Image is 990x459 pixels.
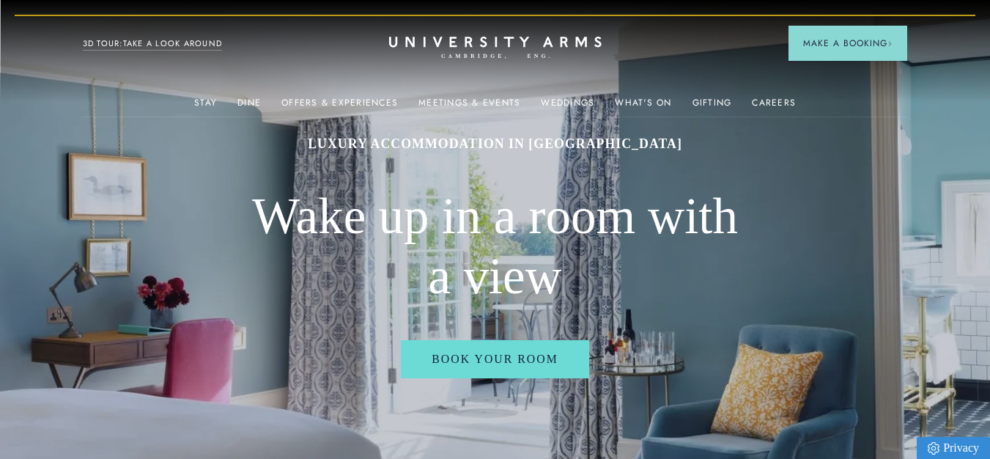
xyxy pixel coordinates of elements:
a: Home [389,37,602,59]
a: Book Your Room [401,340,589,378]
a: Careers [752,98,796,117]
span: Make a Booking [803,37,893,50]
a: Privacy [917,437,990,459]
button: Make a BookingArrow icon [788,26,907,61]
img: Arrow icon [887,41,893,46]
a: Weddings [541,98,594,117]
a: Stay [194,98,217,117]
h2: Wake up in a room with a view [248,186,743,306]
a: What's On [615,98,671,117]
img: Privacy [928,442,939,455]
a: Gifting [692,98,732,117]
a: Meetings & Events [418,98,520,117]
a: Dine [237,98,261,117]
a: 3D TOUR:TAKE A LOOK AROUND [83,37,223,51]
a: Offers & Experiences [281,98,398,117]
h1: Luxury Accommodation in [GEOGRAPHIC_DATA] [248,135,743,153]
